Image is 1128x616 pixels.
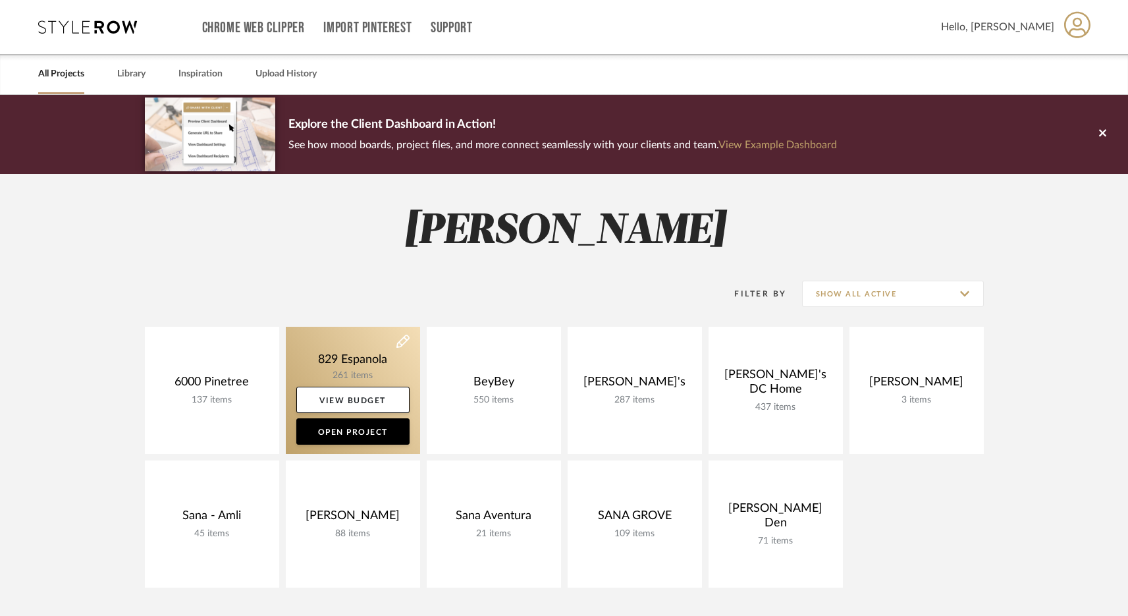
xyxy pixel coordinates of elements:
a: View Example Dashboard [718,140,837,150]
div: [PERSON_NAME] [296,509,410,528]
div: Sana - Amli [155,509,269,528]
h2: [PERSON_NAME] [90,207,1038,256]
div: 137 items [155,395,269,406]
div: BeyBey [437,375,551,395]
div: [PERSON_NAME]'s DC Home [719,368,832,402]
div: [PERSON_NAME] [860,375,973,395]
div: 109 items [578,528,691,540]
div: 437 items [719,402,832,413]
div: 6000 Pinetree [155,375,269,395]
div: [PERSON_NAME]'s [578,375,691,395]
div: [PERSON_NAME] Den [719,501,832,536]
div: 21 items [437,528,551,540]
div: SANA GROVE [578,509,691,528]
a: Import Pinterest [323,22,412,34]
a: Inspiration [178,65,223,83]
div: 45 items [155,528,269,540]
a: View Budget [296,387,410,413]
a: Library [117,65,146,83]
p: See how mood boards, project files, and more connect seamlessly with your clients and team. [288,136,837,154]
a: Support [431,22,472,34]
span: Hello, [PERSON_NAME] [941,19,1054,35]
div: 71 items [719,536,832,547]
a: Upload History [255,65,317,83]
div: 287 items [578,395,691,406]
div: 88 items [296,528,410,540]
a: Chrome Web Clipper [202,22,305,34]
a: Open Project [296,418,410,445]
img: d5d033c5-7b12-40c2-a960-1ecee1989c38.png [145,98,275,171]
p: Explore the Client Dashboard in Action! [288,115,837,136]
div: Sana Aventura [437,509,551,528]
div: 3 items [860,395,973,406]
a: All Projects [38,65,84,83]
div: 550 items [437,395,551,406]
div: Filter By [718,287,787,300]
